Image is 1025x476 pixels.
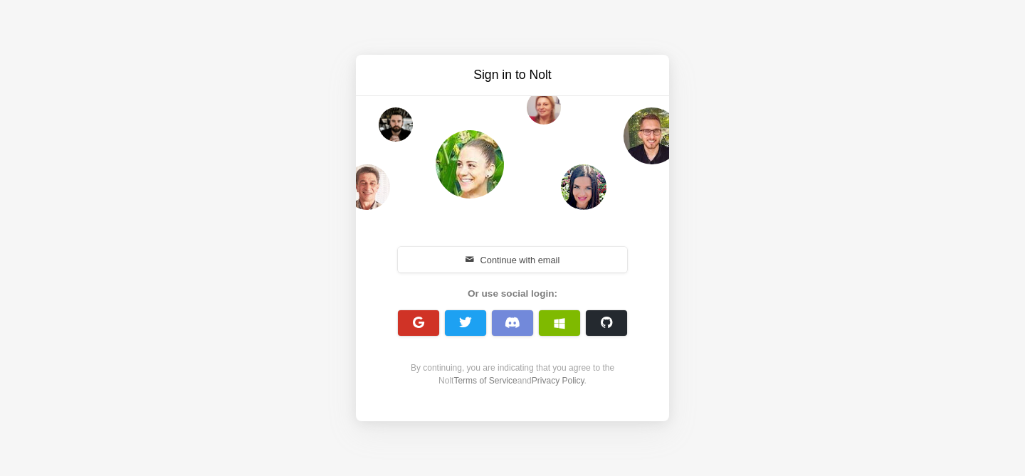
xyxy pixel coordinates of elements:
button: Continue with email [398,247,627,273]
a: Terms of Service [453,376,517,386]
a: Privacy Policy [532,376,584,386]
h3: Sign in to Nolt [393,66,632,84]
div: By continuing, you are indicating that you agree to the Nolt and . [390,361,635,387]
div: Or use social login: [390,287,635,301]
